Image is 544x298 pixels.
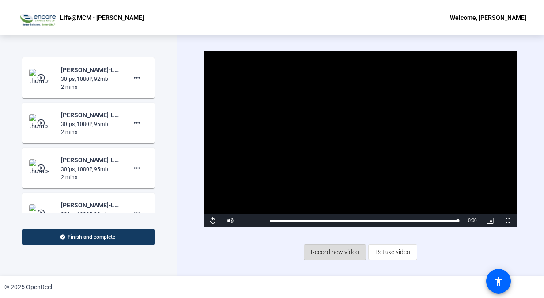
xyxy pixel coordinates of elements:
div: Video Player [204,51,516,227]
button: Finish and complete [22,229,155,245]
mat-icon: play_circle_outline [37,164,47,172]
mat-icon: more_horiz [132,118,142,128]
span: - [467,218,468,223]
mat-icon: play_circle_outline [37,118,47,127]
div: 30fps, 1080P, 95mb [61,165,120,173]
button: Fullscreen [499,214,517,227]
button: Mute [222,214,239,227]
div: Welcome, [PERSON_NAME] [450,12,526,23]
span: Record new video [311,244,359,260]
button: Picture-in-Picture [481,214,499,227]
mat-icon: more_horiz [132,73,142,83]
div: Progress Bar [270,220,457,222]
div: 2 mins [61,128,120,136]
div: [PERSON_NAME]-Life-MCM 2025-Life-MCM - [PERSON_NAME]-1755586673575-webcam [61,65,120,75]
span: Finish and complete [68,233,115,241]
img: OpenReel logo [18,9,56,27]
p: Life@MCM - [PERSON_NAME] [60,12,144,23]
div: [PERSON_NAME]-Life-MCM 2025-Life-MCM - [PERSON_NAME]-1754985582921-webcam [61,200,120,210]
mat-icon: play_circle_outline [37,209,47,218]
img: thumb-nail [29,114,55,132]
div: 30fps, 1080P, 98mb [61,210,120,218]
img: thumb-nail [29,69,55,87]
div: [PERSON_NAME]-Life-MCM 2025-Life-MCM - [PERSON_NAME]-1754987045608-webcam [61,110,120,120]
div: 30fps, 1080P, 95mb [61,120,120,128]
span: Retake video [375,244,410,260]
div: 30fps, 1080P, 92mb [61,75,120,83]
button: Replay [204,214,222,227]
mat-icon: play_circle_outline [37,73,47,82]
mat-icon: accessibility [493,276,504,287]
span: 0:00 [468,218,476,223]
img: thumb-nail [29,204,55,222]
img: thumb-nail [29,159,55,177]
button: Record new video [304,244,366,260]
button: Retake video [368,244,417,260]
mat-icon: more_horiz [132,208,142,218]
div: 2 mins [61,83,120,91]
div: 2 mins [61,173,120,181]
div: © 2025 OpenReel [4,283,52,292]
div: [PERSON_NAME]-Life-MCM 2025-Life-MCM - [PERSON_NAME]-1754986261306-webcam [61,155,120,165]
mat-icon: more_horiz [132,163,142,173]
